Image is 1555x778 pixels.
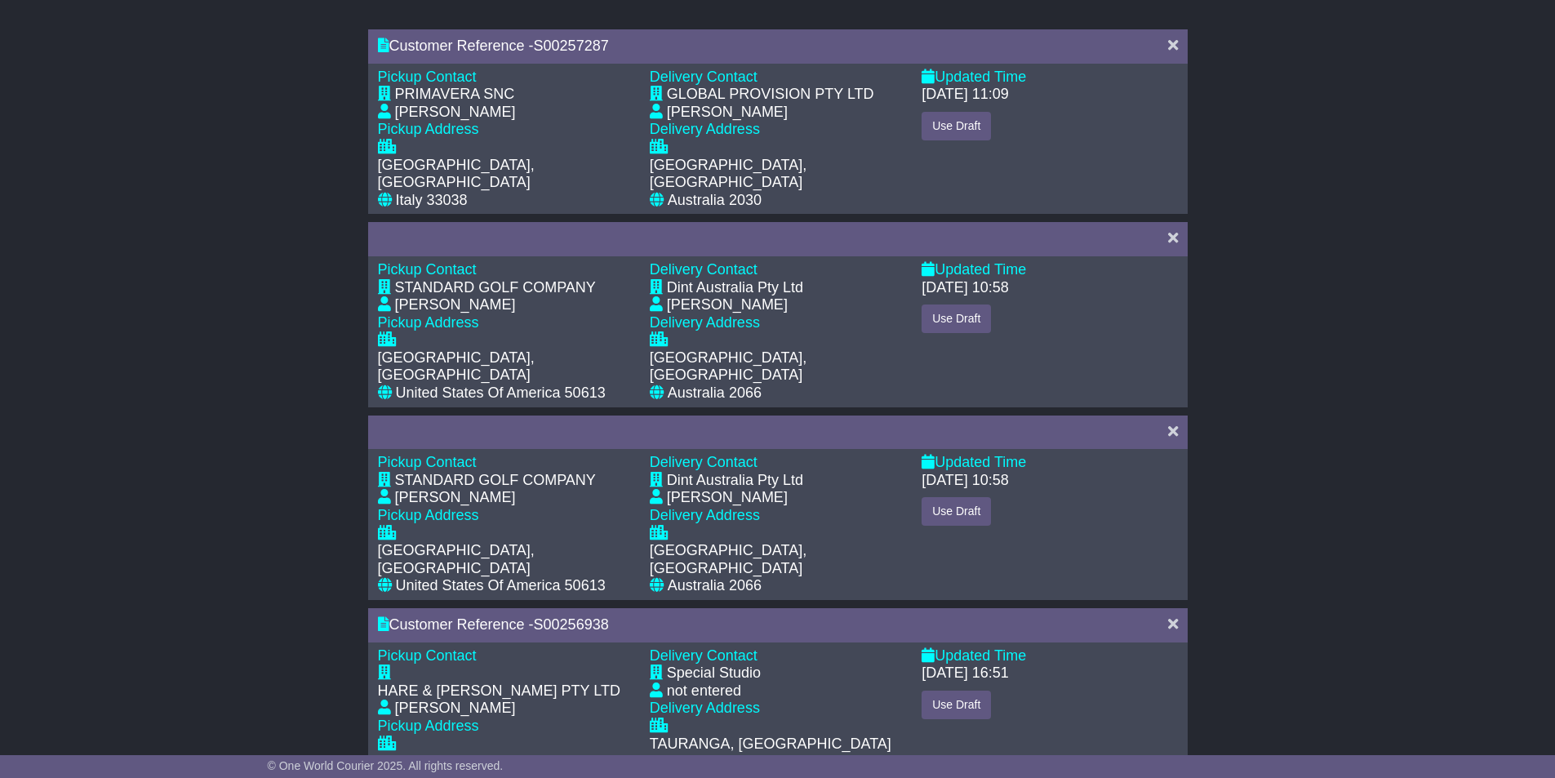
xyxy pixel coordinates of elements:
[650,314,760,331] span: Delivery Address
[395,472,596,490] div: STANDARD GOLF COMPANY
[395,104,516,122] div: [PERSON_NAME]
[534,616,609,633] span: S00256938
[667,682,741,700] div: not entered
[396,577,606,595] div: United States Of America 50613
[396,385,606,402] div: United States Of America 50613
[650,121,760,137] span: Delivery Address
[395,489,516,507] div: [PERSON_NAME]
[922,454,1177,472] div: Updated Time
[650,349,905,385] div: [GEOGRAPHIC_DATA], [GEOGRAPHIC_DATA]
[650,454,758,470] span: Delivery Contact
[668,192,762,210] div: Australia 2030
[922,472,1009,490] div: [DATE] 10:58
[668,577,762,595] div: Australia 2066
[650,157,905,192] div: [GEOGRAPHIC_DATA], [GEOGRAPHIC_DATA]
[268,759,504,772] span: © One World Courier 2025. All rights reserved.
[378,157,633,192] div: [GEOGRAPHIC_DATA], [GEOGRAPHIC_DATA]
[922,86,1009,104] div: [DATE] 11:09
[378,616,1152,634] div: Customer Reference -
[650,542,905,577] div: [GEOGRAPHIC_DATA], [GEOGRAPHIC_DATA]
[378,349,633,385] div: [GEOGRAPHIC_DATA], [GEOGRAPHIC_DATA]
[922,279,1009,297] div: [DATE] 10:58
[667,86,874,104] div: GLOBAL PROVISION PTY LTD
[667,104,788,122] div: [PERSON_NAME]
[650,647,758,664] span: Delivery Contact
[378,261,477,278] span: Pickup Contact
[667,489,788,507] div: [PERSON_NAME]
[378,454,477,470] span: Pickup Contact
[650,69,758,85] span: Delivery Contact
[922,261,1177,279] div: Updated Time
[378,121,479,137] span: Pickup Address
[922,665,1009,682] div: [DATE] 16:51
[922,647,1177,665] div: Updated Time
[534,38,609,54] span: S00257287
[922,497,991,526] button: Use Draft
[395,700,516,718] div: [PERSON_NAME]
[667,665,761,682] div: Special Studio
[378,38,1152,56] div: Customer Reference -
[378,542,633,577] div: [GEOGRAPHIC_DATA], [GEOGRAPHIC_DATA]
[668,385,762,402] div: Australia 2066
[378,507,479,523] span: Pickup Address
[396,192,468,210] div: Italy 33038
[378,647,477,664] span: Pickup Contact
[922,112,991,140] button: Use Draft
[378,314,479,331] span: Pickup Address
[667,296,788,314] div: [PERSON_NAME]
[667,279,803,297] div: Dint Australia Pty Ltd
[650,736,905,771] div: TAURANGA, [GEOGRAPHIC_DATA] Region
[650,261,758,278] span: Delivery Contact
[667,472,803,490] div: Dint Australia Pty Ltd
[650,507,760,523] span: Delivery Address
[922,305,991,333] button: Use Draft
[395,86,515,104] div: PRIMAVERA SNC
[395,279,596,297] div: STANDARD GOLF COMPANY
[378,69,477,85] span: Pickup Contact
[922,691,991,719] button: Use Draft
[378,718,479,734] span: Pickup Address
[922,69,1177,87] div: Updated Time
[378,682,620,700] div: HARE & [PERSON_NAME] PTY LTD
[395,296,516,314] div: [PERSON_NAME]
[650,700,760,716] span: Delivery Address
